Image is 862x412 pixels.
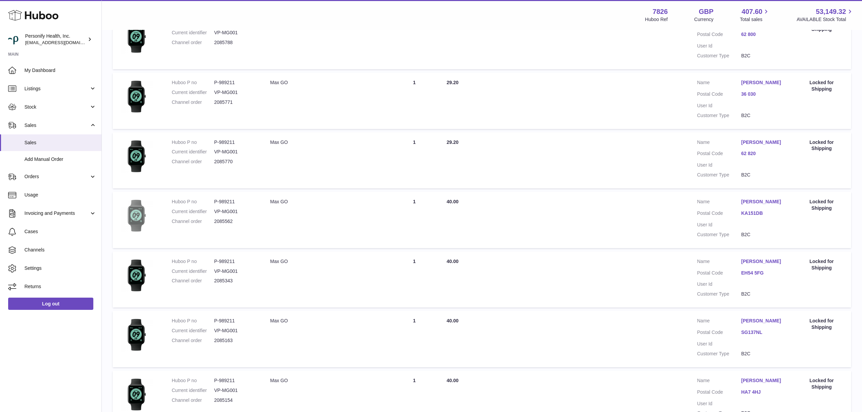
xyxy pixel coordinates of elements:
[172,208,214,215] dt: Current identifier
[447,259,458,264] span: 40.00
[172,158,214,165] dt: Channel order
[697,172,741,178] dt: Customer Type
[389,132,440,189] td: 1
[389,73,440,129] td: 1
[741,91,785,97] a: 36 030
[389,251,440,308] td: 1
[697,270,741,278] dt: Postal Code
[799,318,844,331] div: Locked for Shipping
[172,258,214,265] dt: Huboo P no
[214,79,257,86] dd: P-989211
[214,218,257,225] dd: 2085562
[653,7,668,16] strong: 7826
[741,329,785,336] a: SG137NL
[214,387,257,394] dd: VP-MG001
[172,337,214,344] dt: Channel order
[214,199,257,205] dd: P-989211
[24,192,96,198] span: Usage
[699,7,713,16] strong: GBP
[119,139,153,173] img: 78261721143674.png
[816,7,846,16] span: 53,149.32
[697,102,741,109] dt: User Id
[741,291,785,297] dd: B2C
[214,139,257,146] dd: P-989211
[447,199,458,204] span: 40.00
[24,265,96,271] span: Settings
[741,210,785,217] a: KA151DB
[270,258,382,265] div: Max GO
[24,156,96,163] span: Add Manual Order
[741,258,785,265] a: [PERSON_NAME]
[119,20,153,54] img: 78261721143674.png
[447,378,458,383] span: 40.00
[270,79,382,86] div: Max GO
[119,377,153,411] img: 78261721143674.png
[214,397,257,404] dd: 2085154
[697,162,741,168] dt: User Id
[799,377,844,390] div: Locked for Shipping
[172,327,214,334] dt: Current identifier
[697,43,741,49] dt: User Id
[740,16,770,23] span: Total sales
[697,199,741,207] dt: Name
[214,149,257,155] dd: VP-MG001
[389,13,440,69] td: 1
[24,122,89,129] span: Sales
[741,377,785,384] a: [PERSON_NAME]
[697,291,741,297] dt: Customer Type
[799,199,844,211] div: Locked for Shipping
[740,7,770,23] a: 407.60 Total sales
[24,247,96,253] span: Channels
[447,318,458,323] span: 40.00
[697,31,741,39] dt: Postal Code
[214,278,257,284] dd: 2085343
[172,387,214,394] dt: Current identifier
[697,210,741,218] dt: Postal Code
[697,281,741,287] dt: User Id
[24,210,89,217] span: Invoicing and Payments
[24,228,96,235] span: Cases
[172,199,214,205] dt: Huboo P no
[797,16,854,23] span: AVAILABLE Stock Total
[697,53,741,59] dt: Customer Type
[25,33,86,46] div: Personify Health, Inc.
[697,377,741,386] dt: Name
[172,218,214,225] dt: Channel order
[24,283,96,290] span: Returns
[172,377,214,384] dt: Huboo P no
[697,258,741,266] dt: Name
[214,337,257,344] dd: 2085163
[741,139,785,146] a: [PERSON_NAME]
[172,278,214,284] dt: Channel order
[741,79,785,86] a: [PERSON_NAME]
[741,172,785,178] dd: B2C
[172,99,214,106] dt: Channel order
[172,79,214,86] dt: Huboo P no
[389,311,440,367] td: 1
[270,377,382,384] div: Max GO
[214,39,257,46] dd: 2085788
[741,199,785,205] a: [PERSON_NAME]
[214,327,257,334] dd: VP-MG001
[270,139,382,146] div: Max GO
[119,258,153,292] img: 78261721143674.png
[25,40,100,45] span: [EMAIL_ADDRESS][DOMAIN_NAME]
[741,389,785,395] a: HA7 4HJ
[172,397,214,404] dt: Channel order
[694,16,714,23] div: Currency
[447,139,458,145] span: 29.20
[741,112,785,119] dd: B2C
[697,139,741,147] dt: Name
[741,231,785,238] dd: B2C
[697,329,741,337] dt: Postal Code
[214,208,257,215] dd: VP-MG001
[697,150,741,158] dt: Postal Code
[119,318,153,352] img: 78261721143674.png
[214,258,257,265] dd: P-989211
[799,258,844,271] div: Locked for Shipping
[8,298,93,310] a: Log out
[697,318,741,326] dt: Name
[697,400,741,407] dt: User Id
[24,86,89,92] span: Listings
[172,89,214,96] dt: Current identifier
